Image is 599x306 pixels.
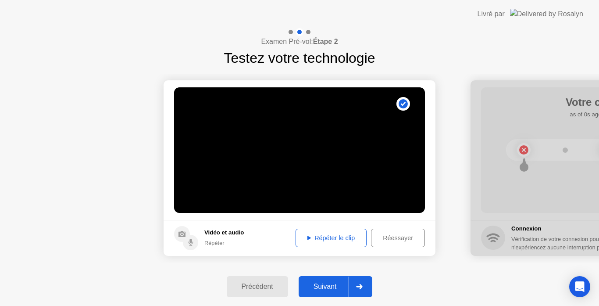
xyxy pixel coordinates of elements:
div: Livré par [478,9,505,19]
div: Réessayer [374,234,422,241]
b: Étape 2 [313,38,338,45]
button: Répéter le clip [296,229,367,247]
button: Réessayer [371,229,425,247]
div: Précédent [229,283,285,291]
div: Open Intercom Messenger [569,276,590,297]
div: Répéter le clip [299,234,364,241]
h5: Vidéo et audio [204,228,244,237]
button: Suivant [299,276,373,297]
div: Suivant [301,283,349,291]
button: Précédent [227,276,288,297]
div: Répéter [204,239,244,247]
h1: Testez votre technologie [224,47,375,68]
img: Delivered by Rosalyn [510,9,583,19]
h4: Examen Pré-vol: [261,36,338,47]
